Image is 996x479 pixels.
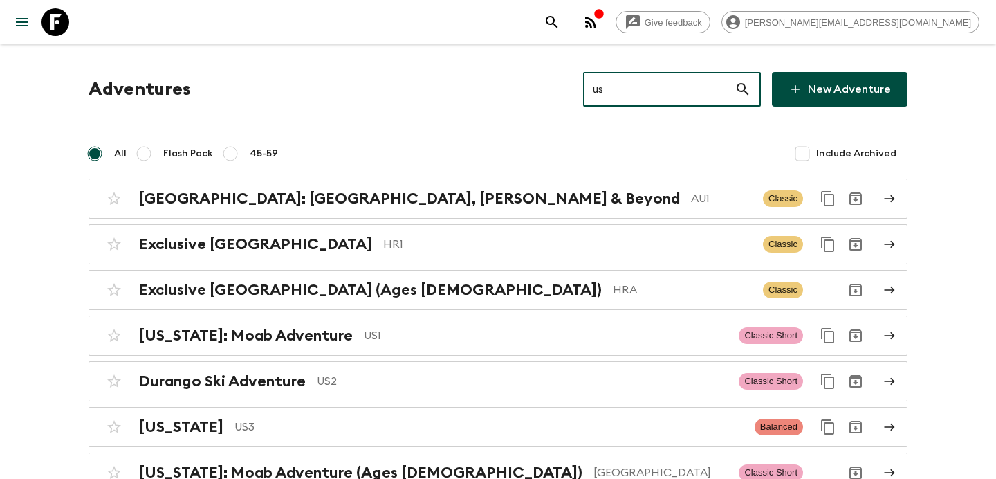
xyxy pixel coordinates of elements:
button: Archive [842,185,869,213]
a: Give feedback [616,11,710,33]
input: e.g. AR1, Argentina [583,70,735,109]
a: [GEOGRAPHIC_DATA]: [GEOGRAPHIC_DATA], [PERSON_NAME] & BeyondAU1ClassicDuplicate for 45-59Archive [89,179,907,219]
h2: [US_STATE] [139,418,223,436]
p: AU1 [691,190,752,207]
button: Duplicate for 45-59 [814,185,842,213]
span: Include Archived [816,147,896,161]
button: Duplicate for 45-59 [814,413,842,441]
h2: Durango Ski Adventure [139,372,306,390]
h2: [GEOGRAPHIC_DATA]: [GEOGRAPHIC_DATA], [PERSON_NAME] & Beyond [139,190,680,208]
button: menu [8,8,36,36]
div: [PERSON_NAME][EMAIL_ADDRESS][DOMAIN_NAME] [721,11,979,33]
h1: Adventures [89,75,191,103]
span: All [114,147,127,161]
button: search adventures [538,8,566,36]
a: New Adventure [772,72,907,107]
p: HRA [613,282,752,298]
p: US1 [364,327,728,344]
button: Archive [842,413,869,441]
button: Duplicate for 45-59 [814,231,842,258]
a: [US_STATE]: Moab AdventureUS1Classic ShortDuplicate for 45-59Archive [89,316,907,356]
a: Exclusive [GEOGRAPHIC_DATA] (Ages [DEMOGRAPHIC_DATA])HRAClassicArchive [89,270,907,310]
span: [PERSON_NAME][EMAIL_ADDRESS][DOMAIN_NAME] [737,17,979,28]
span: Classic [763,236,803,253]
h2: Exclusive [GEOGRAPHIC_DATA] [139,235,372,253]
span: Classic Short [739,327,803,344]
p: US2 [317,373,728,390]
a: Durango Ski AdventureUS2Classic ShortDuplicate for 45-59Archive [89,361,907,401]
span: Classic Short [739,373,803,390]
a: [US_STATE]US3BalancedDuplicate for 45-59Archive [89,407,907,447]
a: Exclusive [GEOGRAPHIC_DATA]HR1ClassicDuplicate for 45-59Archive [89,224,907,264]
p: US3 [234,419,744,435]
button: Archive [842,322,869,350]
button: Duplicate for 45-59 [814,368,842,395]
span: Classic [763,282,803,298]
h2: [US_STATE]: Moab Adventure [139,327,353,345]
button: Duplicate for 45-59 [814,322,842,350]
span: Classic [763,190,803,207]
button: Archive [842,276,869,304]
p: HR1 [383,236,752,253]
button: Archive [842,368,869,395]
h2: Exclusive [GEOGRAPHIC_DATA] (Ages [DEMOGRAPHIC_DATA]) [139,281,602,299]
span: Give feedback [637,17,710,28]
button: Archive [842,231,869,258]
span: 45-59 [250,147,278,161]
span: Balanced [755,419,803,435]
span: Flash Pack [163,147,213,161]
